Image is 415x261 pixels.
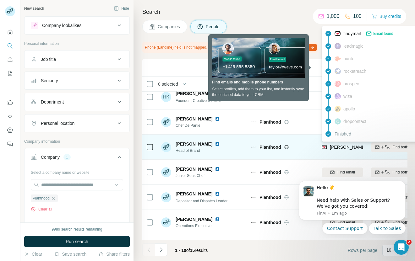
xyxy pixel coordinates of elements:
[322,168,363,177] button: Find email
[24,6,44,11] div: New search
[99,251,130,257] button: Share filters
[5,97,15,108] button: Use Surfe on LinkedIn
[215,91,220,96] img: LinkedIn logo
[161,142,171,152] img: Avatar
[176,166,212,172] span: [PERSON_NAME]
[25,18,129,33] button: Company lookalikes
[343,68,366,74] span: rocketreach
[161,167,171,177] img: Avatar
[41,56,56,62] div: Job title
[25,52,129,67] button: Job title
[41,77,58,84] div: Seniority
[5,6,15,16] img: Avatar
[5,111,15,122] button: Use Surfe API
[42,22,81,29] div: Company lookalikes
[176,216,212,222] span: [PERSON_NAME]
[176,90,212,97] span: [PERSON_NAME]
[407,240,412,245] span: 2
[215,167,220,172] img: LinkedIn logo
[41,99,64,105] div: Department
[343,30,361,37] span: findymail
[142,8,407,16] h4: Search
[251,172,256,173] img: Logo of Planthood
[161,92,171,102] div: HK
[251,121,256,122] img: Logo of Planthood
[24,251,42,257] button: Clear
[335,30,341,37] img: provider findymail logo
[343,43,363,49] span: leadmagic
[251,222,256,223] img: Logo of Planthood
[176,99,221,103] span: Founder | Creative Director
[259,194,281,200] span: Planthood
[66,238,88,245] span: Run search
[348,247,377,253] span: Rows per page
[33,195,50,201] span: Planthood
[161,117,171,127] img: Avatar
[394,240,409,255] iframe: Intercom live chat
[373,31,393,36] span: Email found
[343,93,352,99] span: wiza
[142,42,318,53] div: Phone (Landline) field is not mapped, this value will not be synced with your CRM
[25,73,129,88] button: Seniority
[5,40,15,51] button: Search
[251,146,256,147] img: Logo of Planthood
[259,219,281,226] span: Planthood
[371,142,412,152] button: Find both
[5,125,15,136] button: Dashboard
[371,168,412,177] button: Find both
[335,43,341,49] img: provider leadmagic logo
[24,236,130,247] button: Run search
[158,24,181,30] span: Companies
[215,116,220,121] img: LinkedIn logo
[161,217,171,227] img: Avatar
[335,68,341,74] img: provider rocketreach logo
[158,81,178,87] span: 0 selected
[24,139,130,144] p: Company information
[109,4,134,13] button: Hide
[283,44,317,51] button: Map my fields
[54,251,86,257] button: Save search
[343,118,366,125] span: dropcontact
[52,226,102,232] div: 9989 search results remaining
[25,150,129,167] button: Company1
[251,81,270,87] span: Company
[335,106,341,112] img: provider apollo logo
[335,93,341,99] img: provider wiza logo
[343,81,359,87] span: prospeo
[343,106,355,112] span: apollo
[251,197,256,198] img: Logo of Planthood
[186,248,190,253] span: of
[259,119,281,125] span: Planthood
[251,96,256,97] img: Logo of Planthood
[31,167,123,175] div: Select a company name or website
[176,148,222,153] span: Head of Brand
[206,24,220,30] span: People
[386,247,391,253] p: 10
[176,123,222,128] span: Chef De Partie
[5,68,15,79] button: My lists
[41,154,60,160] div: Company
[176,116,212,122] span: [PERSON_NAME]
[337,169,355,175] span: Find email
[289,175,415,238] iframe: Intercom notifications message
[335,118,341,125] img: provider dropcontact logo
[161,192,171,202] img: Avatar
[5,54,15,65] button: Enrich CSV
[5,138,15,150] button: Feedback
[31,206,52,212] button: Clear all
[175,248,208,253] span: results
[176,223,222,229] span: Operations Executive
[392,144,408,150] span: Find both
[215,191,220,196] img: LinkedIn logo
[392,169,408,175] span: Find both
[24,41,130,46] p: Personal information
[176,141,212,147] span: [PERSON_NAME]
[259,169,281,175] span: Planthood
[190,248,195,253] span: 15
